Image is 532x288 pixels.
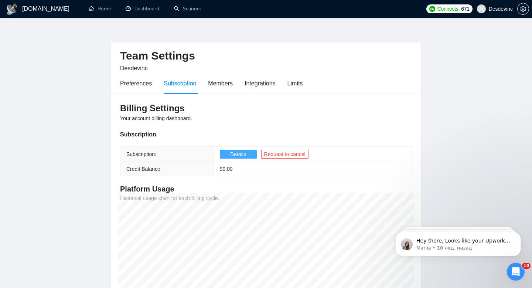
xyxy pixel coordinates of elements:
h4: Platform Usage [120,184,412,194]
span: Desdevinc [120,65,148,71]
h2: Team Settings [120,48,412,64]
button: Request to cancel [261,150,308,159]
span: Connects: [437,5,460,13]
iframe: Intercom live chat [507,263,525,281]
div: Subscription [120,130,412,139]
div: Integrations [245,79,276,88]
span: Request to cancel [264,150,306,158]
button: setting [517,3,529,15]
img: logo [6,3,18,15]
div: Members [208,79,233,88]
a: searchScanner [174,6,201,12]
div: Subscription [164,79,196,88]
div: Limits [287,79,303,88]
span: user [479,6,484,11]
img: upwork-logo.png [429,6,435,12]
span: setting [518,6,529,12]
button: Details [220,150,257,159]
span: Details [230,150,246,158]
div: Preferences [120,79,152,88]
span: Your account billing dashboard. [120,115,192,121]
iframe: Intercom notifications сообщение [384,216,532,268]
span: Subscription: [126,151,156,157]
a: dashboardDashboard [126,6,159,12]
a: homeHome [89,6,111,12]
span: $ 0.00 [220,166,233,172]
span: Credit Balance: [126,166,162,172]
a: setting [517,6,529,12]
span: 10 [522,263,531,269]
span: 671 [461,5,469,13]
h3: Billing Settings [120,102,412,114]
